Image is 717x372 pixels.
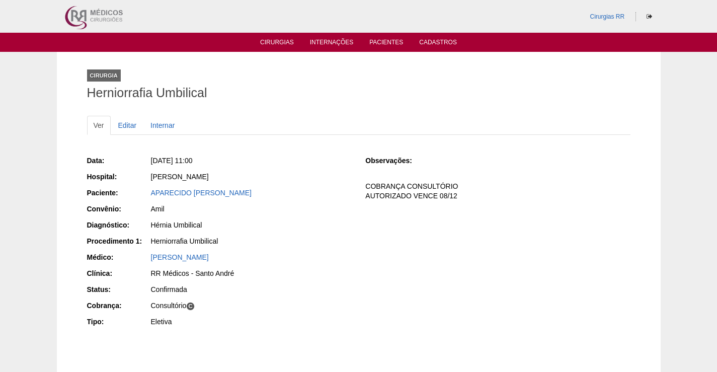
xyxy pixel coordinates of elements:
div: Tipo: [87,317,150,327]
div: Confirmada [151,284,352,294]
a: Editar [112,116,143,135]
a: Internar [144,116,181,135]
div: Hérnia Umbilical [151,220,352,230]
a: Cirurgias RR [590,13,624,20]
span: [DATE] 11:00 [151,157,193,165]
a: Pacientes [369,39,403,49]
span: C [186,302,195,311]
a: Ver [87,116,111,135]
div: Convênio: [87,204,150,214]
div: Amil [151,204,352,214]
div: Eletiva [151,317,352,327]
div: Cirurgia [87,69,121,82]
div: Diagnóstico: [87,220,150,230]
div: Data: [87,156,150,166]
div: Procedimento 1: [87,236,150,246]
div: [PERSON_NAME] [151,172,352,182]
i: Sair [647,14,652,20]
div: Consultório [151,301,352,311]
div: Herniorrafia Umbilical [151,236,352,246]
div: RR Médicos - Santo André [151,268,352,278]
a: Cirurgias [260,39,294,49]
div: Observações: [365,156,428,166]
a: [PERSON_NAME] [151,253,209,261]
div: Clínica: [87,268,150,278]
h1: Herniorrafia Umbilical [87,87,630,99]
div: Paciente: [87,188,150,198]
a: Internações [310,39,354,49]
a: Cadastros [419,39,457,49]
div: Status: [87,284,150,294]
div: Médico: [87,252,150,262]
p: COBRANÇA CONSULTÓRIO AUTORIZADO VENCE 08/12 [365,182,630,201]
div: Cobrança: [87,301,150,311]
div: Hospital: [87,172,150,182]
a: APARECIDO [PERSON_NAME] [151,189,252,197]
